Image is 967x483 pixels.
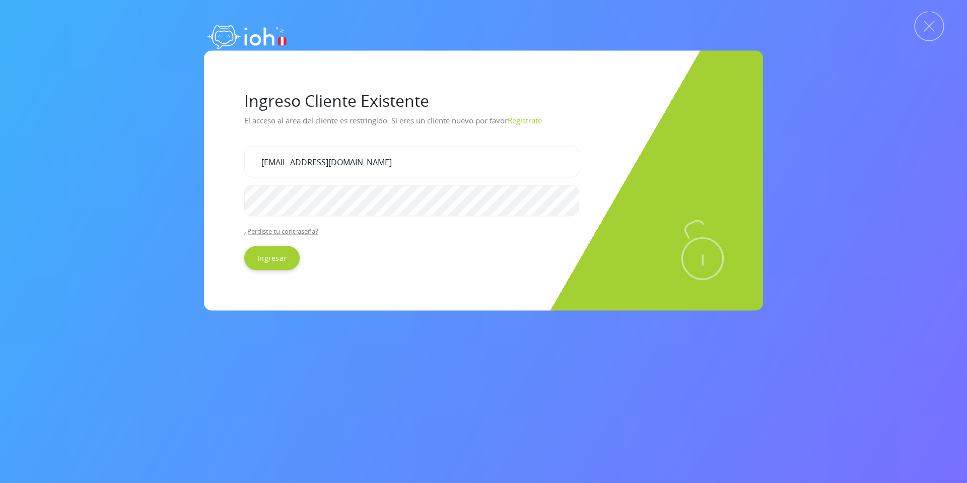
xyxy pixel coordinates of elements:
[244,246,300,270] input: Ingresar
[244,226,318,235] a: ¿Perdiste tu contraseña?
[914,11,944,41] img: Cerrar
[204,15,290,55] img: logo
[244,146,579,177] input: Tu correo
[508,115,542,125] a: Registrate
[244,91,723,110] h1: Ingreso Cliente Existente
[244,112,723,138] p: El acceso al area del cliente es restringido. Si eres un cliente nuevo por favor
